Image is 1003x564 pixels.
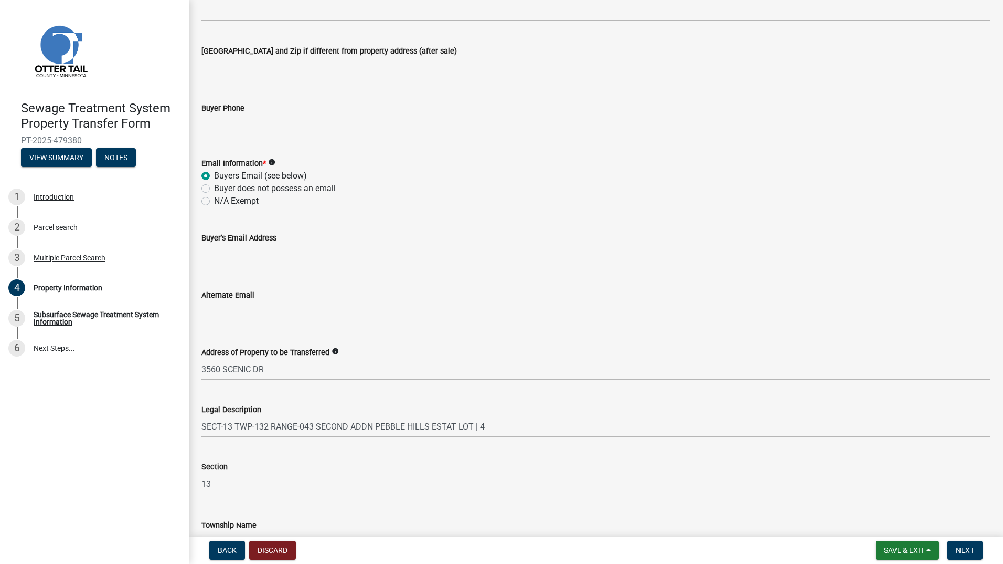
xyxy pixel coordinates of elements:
label: Legal Description [201,406,261,414]
label: N/A Exempt [214,195,259,207]
label: Buyer does not possess an email [214,182,336,195]
div: 2 [8,219,25,236]
button: Notes [96,148,136,167]
img: Otter Tail County, Minnesota [21,11,100,90]
label: Email Information [201,160,266,168]
wm-modal-confirm: Summary [21,154,92,162]
div: Parcel search [34,224,78,231]
i: info [268,159,275,166]
span: Save & Exit [884,546,924,555]
label: Buyer's Email Address [201,235,276,242]
span: Next [956,546,974,555]
div: 6 [8,340,25,357]
label: Buyers Email (see below) [214,170,307,182]
div: Property Information [34,284,102,291]
label: Buyer Phone [201,105,244,112]
div: 3 [8,249,25,266]
button: Discard [249,541,296,560]
button: Back [209,541,245,560]
div: Introduction [34,193,74,201]
label: Township Name [201,522,257,529]
div: 5 [8,310,25,327]
div: Subsurface Sewage Treatment System Information [34,311,172,326]
label: Section [201,464,228,471]
button: View Summary [21,148,92,167]
i: info [332,348,339,355]
button: Save & Exit [876,541,939,560]
label: [GEOGRAPHIC_DATA] and Zip if different from property address (after sale) [201,48,457,55]
span: Back [218,546,237,555]
div: 4 [8,279,25,296]
label: Alternate Email [201,292,254,299]
div: Multiple Parcel Search [34,254,105,262]
wm-modal-confirm: Notes [96,154,136,162]
span: PT-2025-479380 [21,135,168,145]
h4: Sewage Treatment System Property Transfer Form [21,101,180,131]
div: 1 [8,189,25,205]
button: Next [947,541,983,560]
label: Address of Property to be Transferred [201,349,329,357]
